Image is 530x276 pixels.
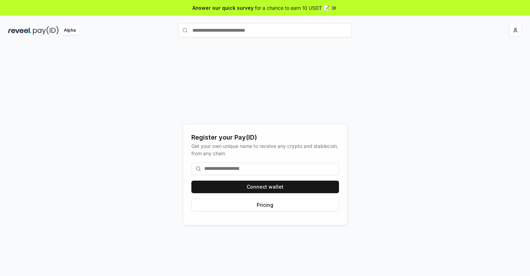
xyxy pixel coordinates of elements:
span: for a chance to earn 10 USDT 📝 [255,4,329,11]
div: Alpha [60,26,80,35]
img: pay_id [33,26,59,35]
button: Pricing [191,199,339,211]
div: Register your Pay(ID) [191,133,339,142]
div: Get your own unique name to receive any crypto and stablecoin, from any chain [191,142,339,157]
button: Connect wallet [191,181,339,193]
span: Answer our quick survey [192,4,254,11]
img: reveel_dark [8,26,32,35]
